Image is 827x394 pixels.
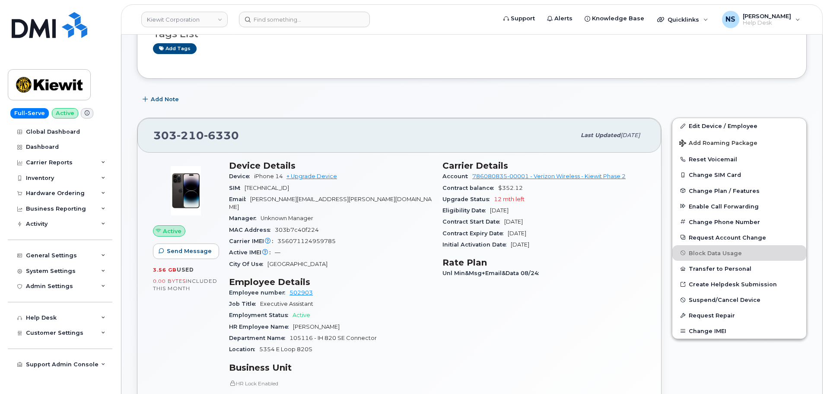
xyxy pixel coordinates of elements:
[277,238,336,244] span: 356071124959785
[293,312,310,318] span: Active
[229,215,261,221] span: Manager
[672,199,806,214] button: Enable Call Forwarding
[672,245,806,261] button: Block Data Usage
[672,214,806,230] button: Change Phone Number
[511,241,529,248] span: [DATE]
[153,43,197,54] a: Add tags
[229,289,289,296] span: Employee number
[442,173,472,179] span: Account
[204,129,239,142] span: 6330
[689,203,759,209] span: Enable Call Forwarding
[672,134,806,151] button: Add Roaming Package
[442,257,646,268] h3: Rate Plan
[153,129,239,142] span: 303
[504,218,523,225] span: [DATE]
[442,218,504,225] span: Contract Start Date
[554,14,573,23] span: Alerts
[160,165,212,217] img: image20231002-3703462-njx0qo.jpeg
[494,196,525,202] span: 12 mth left
[229,173,254,179] span: Device
[672,167,806,183] button: Change SIM Card
[672,261,806,276] button: Transfer to Personal
[442,270,543,276] span: Unl Min&Msg+Email&Data 08/24
[229,261,267,267] span: City Of Use
[442,185,498,191] span: Contract balance
[261,215,313,221] span: Unknown Manager
[137,92,186,107] button: Add Note
[743,19,791,26] span: Help Desk
[229,238,277,244] span: Carrier IMEI
[141,12,228,27] a: Kiewit Corporation
[229,277,432,287] h3: Employee Details
[229,346,259,352] span: Location
[579,10,650,27] a: Knowledge Base
[592,14,644,23] span: Knowledge Base
[229,196,250,202] span: Email
[442,230,508,237] span: Contract Expiry Date
[672,183,806,199] button: Change Plan / Features
[259,346,312,352] span: 5354 E Loop 820S
[267,261,328,267] span: [GEOGRAPHIC_DATA]
[541,10,579,27] a: Alerts
[672,292,806,308] button: Suspend/Cancel Device
[167,247,212,255] span: Send Message
[472,173,626,179] a: 786080835-00001 - Verizon Wireless - Kiewit Phase 2
[177,129,204,142] span: 210
[497,10,541,27] a: Support
[254,173,283,179] span: iPhone 14
[689,297,760,303] span: Suspend/Cancel Device
[672,118,806,134] a: Edit Device / Employee
[229,249,275,256] span: Active IMEI
[511,14,535,23] span: Support
[151,95,179,103] span: Add Note
[689,187,760,194] span: Change Plan / Features
[679,140,757,148] span: Add Roaming Package
[163,227,181,235] span: Active
[442,207,490,214] span: Eligibility Date
[442,241,511,248] span: Initial Activation Date
[293,324,340,330] span: [PERSON_NAME]
[442,196,494,202] span: Upgrade Status
[289,289,313,296] a: 502903
[498,185,523,191] span: $352.12
[286,173,337,179] a: + Upgrade Device
[245,185,289,191] span: [TECHNICAL_ID]
[229,227,275,233] span: MAC Address
[716,11,806,28] div: Noah Shelton
[153,243,219,259] button: Send Message
[651,11,714,28] div: Quicklinks
[153,267,177,273] span: 3.56 GB
[229,335,289,341] span: Department Name
[289,335,377,341] span: 105116 - IH 820 SE Connector
[508,230,526,237] span: [DATE]
[177,266,194,273] span: used
[229,312,293,318] span: Employment Status
[229,301,260,307] span: Job Title
[275,249,280,256] span: —
[672,230,806,245] button: Request Account Change
[229,380,432,387] p: HR Lock Enabled
[229,160,432,171] h3: Device Details
[620,132,640,138] span: [DATE]
[789,356,821,388] iframe: Messenger Launcher
[672,276,806,292] a: Create Helpdesk Submission
[490,207,509,214] span: [DATE]
[442,160,646,171] h3: Carrier Details
[229,185,245,191] span: SIM
[275,227,319,233] span: 303b7c40f224
[229,324,293,330] span: HR Employee Name
[668,16,699,23] span: Quicklinks
[672,151,806,167] button: Reset Voicemail
[743,13,791,19] span: [PERSON_NAME]
[153,29,791,39] h3: Tags List
[581,132,620,138] span: Last updated
[260,301,313,307] span: Executive Assistant
[725,14,735,25] span: NS
[229,362,432,373] h3: Business Unit
[229,196,432,210] span: [PERSON_NAME][EMAIL_ADDRESS][PERSON_NAME][DOMAIN_NAME]
[672,308,806,323] button: Request Repair
[672,323,806,339] button: Change IMEI
[239,12,370,27] input: Find something...
[153,278,186,284] span: 0.00 Bytes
